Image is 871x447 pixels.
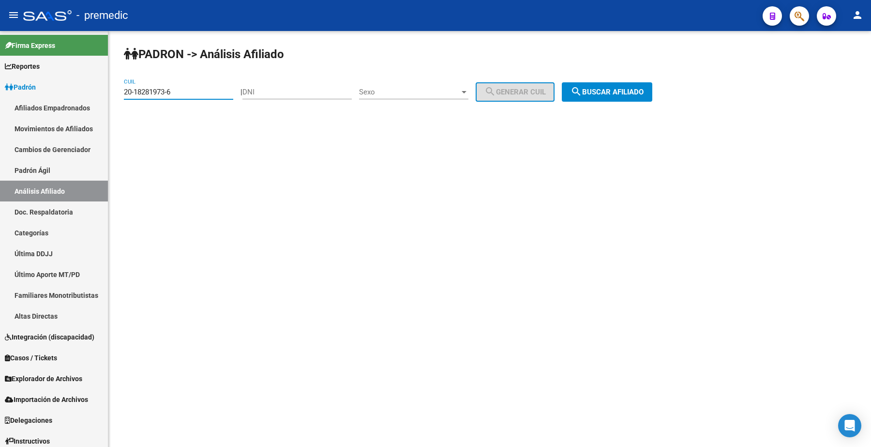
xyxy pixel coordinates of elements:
[571,88,644,96] span: Buscar afiliado
[359,88,460,96] span: Sexo
[8,9,19,21] mat-icon: menu
[5,82,36,92] span: Padrón
[5,40,55,51] span: Firma Express
[5,332,94,342] span: Integración (discapacidad)
[476,82,555,102] button: Generar CUIL
[5,373,82,384] span: Explorador de Archivos
[5,415,52,426] span: Delegaciones
[5,394,88,405] span: Importación de Archivos
[484,88,546,96] span: Generar CUIL
[124,47,284,61] strong: PADRON -> Análisis Afiliado
[5,61,40,72] span: Reportes
[852,9,863,21] mat-icon: person
[5,353,57,363] span: Casos / Tickets
[76,5,128,26] span: - premedic
[571,86,582,97] mat-icon: search
[240,88,562,96] div: |
[5,436,50,447] span: Instructivos
[838,414,861,437] div: Open Intercom Messenger
[562,82,652,102] button: Buscar afiliado
[484,86,496,97] mat-icon: search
